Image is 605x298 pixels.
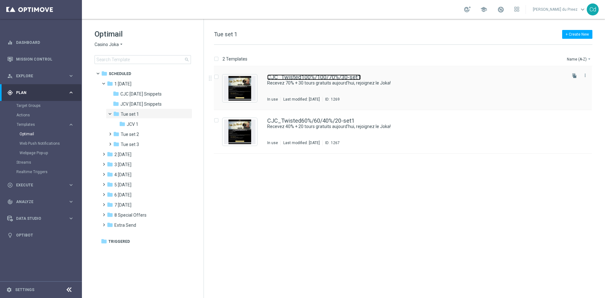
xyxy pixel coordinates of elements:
span: Execute [16,183,68,187]
a: Recevez 70% + 30 tours gratuits aujourd’hui, rejoignez le Joka! [267,80,551,86]
span: JCV 1 [127,121,138,127]
i: folder [107,222,113,228]
button: person_search Explore keyboard_arrow_right [7,73,74,79]
button: Mission Control [7,57,74,62]
button: gps_fixed Plan keyboard_arrow_right [7,90,74,95]
div: Analyze [7,199,68,205]
a: CJC_Twisted60%/60/40%/20-set1 [267,118,354,124]
i: folder [107,151,113,157]
i: person_search [7,73,13,79]
a: CJC_Twisted100%/100/70%/30-set1 [267,74,361,80]
div: Webpage Pop-up [20,148,81,158]
div: Optibot [7,227,74,243]
div: Dashboard [7,34,74,51]
i: arrow_drop_down [587,56,592,61]
div: Templates [16,120,81,158]
i: folder [119,121,125,127]
span: Analyze [16,200,68,204]
a: Webpage Pop-up [20,150,66,155]
i: keyboard_arrow_right [68,73,74,79]
span: 4 Friday [114,172,131,178]
span: Data Studio [16,217,68,220]
a: Mission Control [16,51,74,67]
div: ID: [322,97,340,102]
div: Data Studio [7,216,68,221]
div: In use [267,97,278,102]
a: Recevez 40% + 20 tours gratuits aujourd’hui, rejoignez le Joka! [267,124,551,130]
button: file_copy [570,72,579,80]
div: Actions [16,110,81,120]
button: Templates keyboard_arrow_right [16,122,74,127]
div: Optimail [20,129,81,139]
i: equalizer [7,40,13,45]
i: play_circle_outline [7,182,13,188]
span: Tue set 1 [214,31,237,38]
button: Name (A-Z)arrow_drop_down [566,55,592,63]
div: Execute [7,182,68,188]
div: Cd [587,3,599,15]
div: Web Push Notifications [20,139,81,148]
span: 7 Monday [114,202,131,208]
button: track_changes Analyze keyboard_arrow_right [7,199,74,204]
i: keyboard_arrow_right [68,182,74,188]
i: folder [107,191,113,198]
span: search [184,57,189,62]
span: Triggered [108,239,130,244]
span: Plan [16,91,68,95]
span: Tue set 1 [121,111,139,117]
a: Optibot [16,227,74,243]
div: 1269 [331,97,340,102]
span: Explore [16,74,68,78]
div: 1267 [331,140,340,145]
p: 2 Templates [222,56,247,62]
i: folder [107,171,113,178]
span: Templates [17,123,62,126]
div: ID: [322,140,340,145]
i: file_copy [572,73,577,78]
div: Realtime Triggers [16,167,81,177]
i: folder [107,181,113,188]
i: keyboard_arrow_right [68,215,74,221]
i: track_changes [7,199,13,205]
i: folder [113,111,119,117]
span: Tue set 2 [121,131,139,137]
span: Tue set 3 [121,142,139,147]
button: Casino Joka arrow_drop_down [95,42,124,48]
button: equalizer Dashboard [7,40,74,45]
i: arrow_drop_down [119,42,124,48]
i: folder [113,91,119,97]
span: Scheduled [109,71,131,77]
span: Extra Send [114,222,136,228]
button: more_vert [582,72,588,79]
div: Plan [7,90,68,96]
button: lightbulb Optibot [7,233,74,238]
span: 1 Tuesday [114,81,131,87]
span: keyboard_arrow_down [579,6,586,13]
a: [PERSON_NAME] du Preezkeyboard_arrow_down [532,5,587,14]
i: folder [101,238,107,244]
i: keyboard_arrow_right [68,90,74,96]
img: 1267.jpeg [224,120,256,144]
a: Realtime Triggers [16,169,66,174]
i: keyboard_arrow_right [68,122,74,128]
i: more_vert [583,73,588,78]
button: + Create New [562,30,592,39]
i: folder [107,80,113,87]
h1: Optimail [95,29,191,39]
a: Optimail [20,131,66,137]
span: Casino Joka [95,42,119,48]
a: Settings [15,288,34,292]
button: play_circle_outline Execute keyboard_arrow_right [7,183,74,188]
div: Last modified: [DATE] [281,97,322,102]
a: Target Groups [16,103,66,108]
i: folder [113,131,119,137]
button: Data Studio keyboard_arrow_right [7,216,74,221]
